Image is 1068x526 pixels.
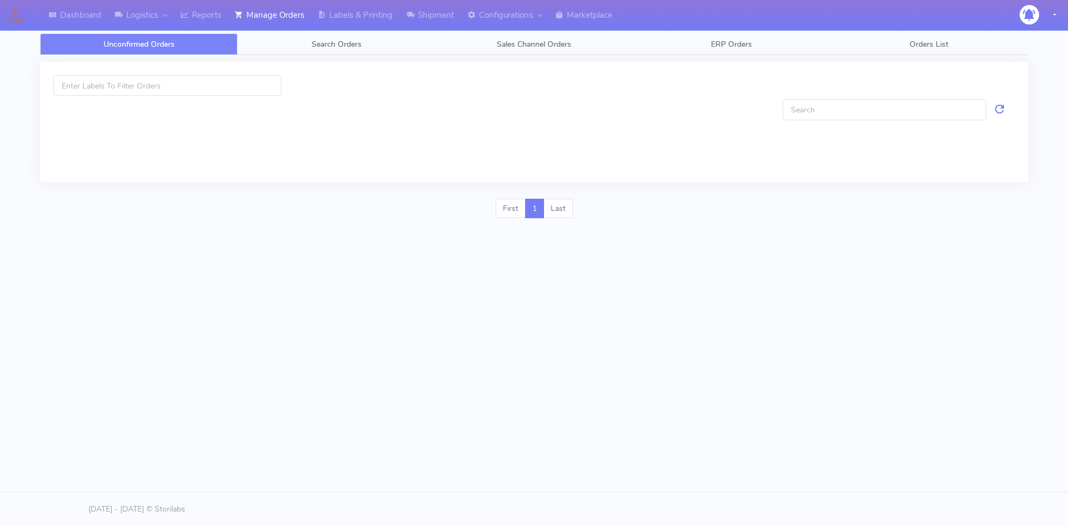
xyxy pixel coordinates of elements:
[103,39,175,50] span: Unconfirmed Orders
[909,39,948,50] span: Orders List
[711,39,752,50] span: ERP Orders
[497,39,571,50] span: Sales Channel Orders
[40,33,1028,55] ul: Tabs
[53,75,281,96] input: Enter Labels To Filter Orders
[783,99,986,120] input: Search
[311,39,362,50] span: Search Orders
[525,199,544,219] a: 1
